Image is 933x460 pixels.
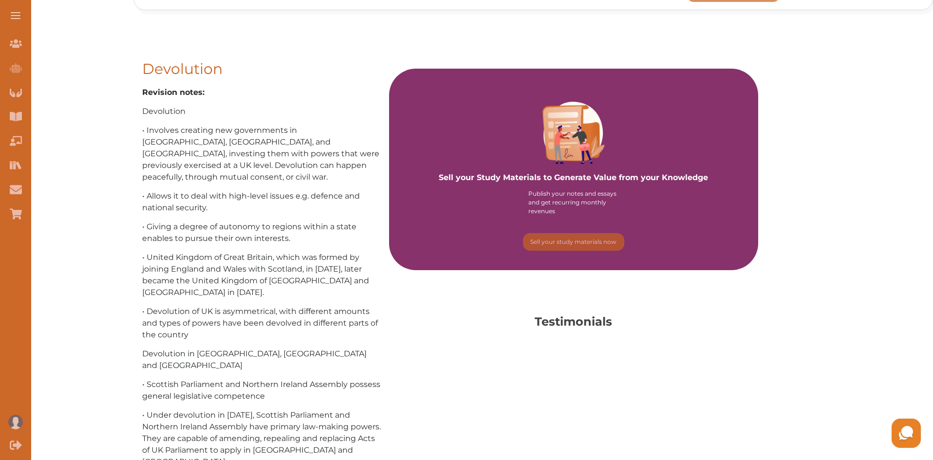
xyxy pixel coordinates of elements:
[142,125,382,183] p: • Involves creating new governments in [GEOGRAPHIC_DATA], [GEOGRAPHIC_DATA], and [GEOGRAPHIC_DATA...
[142,106,382,117] p: Devolution
[142,348,382,371] p: Devolution in [GEOGRAPHIC_DATA], [GEOGRAPHIC_DATA] and [GEOGRAPHIC_DATA]
[142,61,382,77] h1: Devolution
[699,416,923,450] iframe: HelpCrunch
[542,102,605,164] img: Purple card image
[142,379,382,402] p: • Scottish Parliament and Northern Ireland Assembly possess general legislative competence
[530,238,616,246] p: Sell your study materials now
[142,306,382,341] p: • Devolution of UK is asymmetrical, with different amounts and types of powers have been devolved...
[142,252,382,298] p: • United Kingdom of Great Britain, which was formed by joining England and Wales with Scotland, i...
[528,189,618,216] div: Publish your notes and essays and get recurring monthly revenues
[401,313,746,331] p: Testimonials
[523,233,624,251] button: [object Object]
[142,88,205,97] span: Revision notes:
[439,145,708,184] p: Sell your Study Materials to Generate Value from your Knowledge
[142,190,382,214] p: • Allows it to deal with high-level issues e.g. defence and national security.
[142,221,382,244] p: • Giving a degree of autonomy to regions within a state enables to pursue their own interests.
[8,415,23,429] img: User profile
